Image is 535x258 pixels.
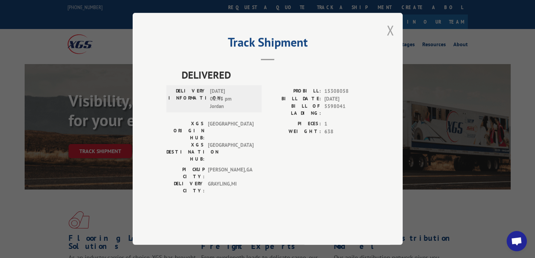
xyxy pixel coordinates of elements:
h2: Track Shipment [166,37,369,50]
span: DELIVERED [182,67,369,83]
label: DELIVERY INFORMATION: [168,88,207,111]
label: XGS DESTINATION HUB: [166,142,205,163]
label: WEIGHT: [268,128,321,136]
label: DELIVERY CITY: [166,180,205,195]
span: 1 [324,120,369,128]
span: [GEOGRAPHIC_DATA] [208,120,253,142]
span: [GEOGRAPHIC_DATA] [208,142,253,163]
span: 15308058 [324,88,369,95]
label: XGS ORIGIN HUB: [166,120,205,142]
button: Close modal [387,21,394,39]
label: BILL DATE: [268,95,321,103]
span: [DATE] [324,95,369,103]
label: PIECES: [268,120,321,128]
span: 5598041 [324,103,369,117]
span: GRAYLING , MI [208,180,253,195]
span: [PERSON_NAME] , GA [208,166,253,180]
span: [DATE] 02:43 pm Jordan [210,88,256,111]
span: 638 [324,128,369,136]
label: PICKUP CITY: [166,166,205,180]
div: Open chat [507,231,527,251]
label: BILL OF LADING: [268,103,321,117]
label: PROBILL: [268,88,321,95]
